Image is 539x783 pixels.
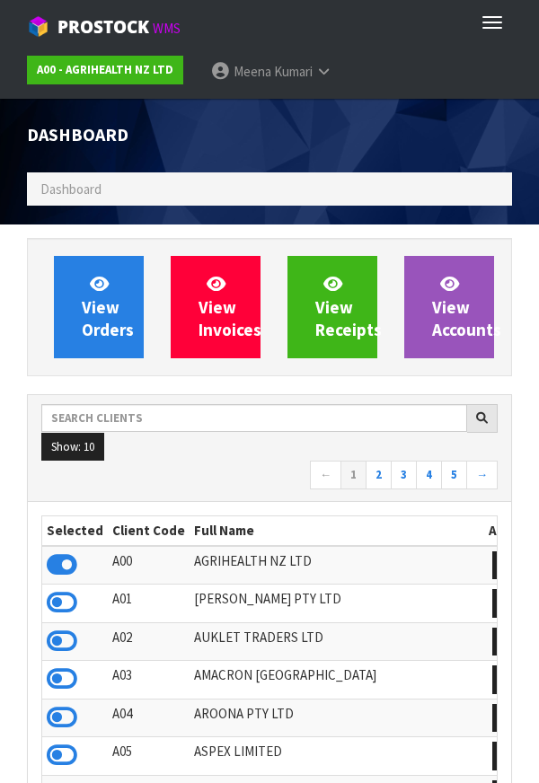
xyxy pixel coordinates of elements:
[41,404,467,432] input: Search clients
[190,622,484,661] td: AUKLET TRADERS LTD
[190,546,484,585] td: AGRIHEALTH NZ LTD
[27,124,128,145] span: Dashboard
[108,516,190,545] th: Client Code
[41,461,498,492] nav: Page navigation
[310,461,341,489] a: ←
[287,256,377,358] a: ViewReceipts
[340,461,367,489] a: 1
[108,585,190,623] td: A01
[42,516,108,545] th: Selected
[190,699,484,737] td: AROONA PTY LTD
[37,62,173,77] strong: A00 - AGRIHEALTH NZ LTD
[190,737,484,776] td: ASPEX LIMITED
[41,433,104,462] button: Show: 10
[441,461,467,489] a: 5
[234,63,271,80] span: Meena
[466,461,498,489] a: →
[40,180,102,198] span: Dashboard
[274,63,313,80] span: Kumari
[190,661,484,699] td: AMACRON [GEOGRAPHIC_DATA]
[391,461,417,489] a: 3
[108,699,190,737] td: A04
[366,461,392,489] a: 2
[27,15,49,38] img: cube-alt.png
[108,737,190,776] td: A05
[153,20,181,37] small: WMS
[108,622,190,661] td: A02
[82,273,134,340] span: View Orders
[199,273,261,340] span: View Invoices
[404,256,494,358] a: ViewAccounts
[171,256,261,358] a: ViewInvoices
[57,15,149,39] span: ProStock
[27,56,183,84] a: A00 - AGRIHEALTH NZ LTD
[108,546,190,585] td: A00
[190,516,484,545] th: Full Name
[416,461,442,489] a: 4
[432,273,501,340] span: View Accounts
[315,273,382,340] span: View Receipts
[484,516,534,545] th: Action
[54,256,144,358] a: ViewOrders
[190,585,484,623] td: [PERSON_NAME] PTY LTD
[108,661,190,699] td: A03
